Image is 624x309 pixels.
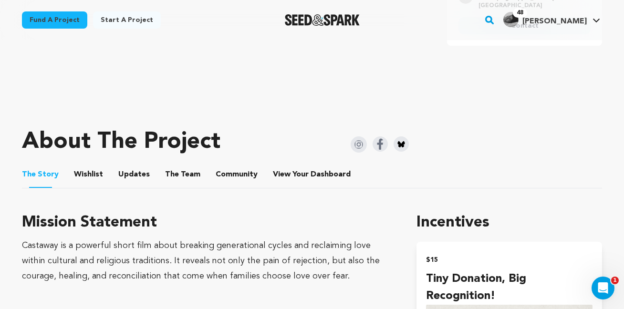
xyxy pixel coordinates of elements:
[592,277,614,299] iframe: Intercom live chat
[503,12,587,27] div: Nathan M.'s Profile
[501,10,602,27] a: Nathan M.'s Profile
[285,14,360,26] img: Seed&Spark Logo Dark Mode
[351,136,367,153] img: Seed&Spark Instagram Icon
[522,18,587,25] span: [PERSON_NAME]
[426,253,593,267] h2: $15
[165,169,179,180] span: The
[273,169,353,180] span: Your
[611,277,619,284] span: 1
[426,270,593,305] h4: Tiny Donation, Big Recognition!
[93,11,161,29] a: Start a project
[394,136,409,152] img: Seed&Spark Bluesky Icon
[22,238,394,284] div: Castaway is a powerful short film about breaking generational cycles and reclaiming love within c...
[74,169,103,180] span: Wishlist
[22,211,394,234] h3: Mission Statement
[416,211,602,234] h1: Incentives
[273,169,353,180] a: ViewYourDashboard
[216,169,258,180] span: Community
[22,169,59,180] span: Story
[165,169,200,180] span: Team
[22,169,36,180] span: The
[503,12,519,27] img: a624ee36a3fc43d5.png
[285,14,360,26] a: Seed&Spark Homepage
[373,136,388,152] img: Seed&Spark Facebook Icon
[311,169,351,180] span: Dashboard
[22,131,220,154] h1: About The Project
[22,11,87,29] a: Fund a project
[501,10,602,30] span: Nathan M.'s Profile
[513,8,527,18] span: 48
[118,169,150,180] span: Updates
